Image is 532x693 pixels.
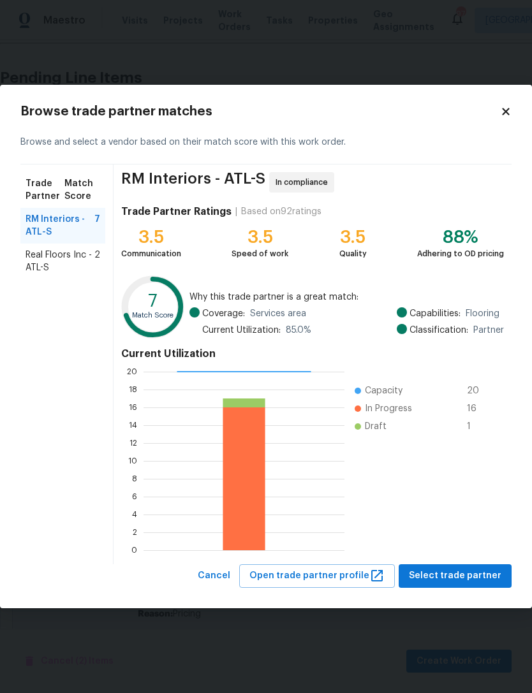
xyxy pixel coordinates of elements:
div: Communication [121,247,181,260]
span: 2 [94,249,100,274]
span: Cancel [198,568,230,584]
text: 10 [128,457,137,465]
button: Open trade partner profile [239,564,395,588]
div: 3.5 [232,231,288,244]
div: Speed of work [232,247,288,260]
span: Select trade partner [409,568,501,584]
span: 20 [467,384,487,397]
span: Match Score [64,177,100,203]
span: Why this trade partner is a great match: [189,291,504,303]
span: Draft [365,420,387,433]
h4: Trade Partner Ratings [121,205,232,218]
span: Partner [473,324,504,337]
text: Match Score [132,312,174,319]
h4: Current Utilization [121,347,504,360]
span: RM Interiors - ATL-S [26,213,94,238]
span: 1 [467,420,487,433]
text: 16 [129,404,137,411]
span: Services area [250,307,306,320]
span: Trade Partner [26,177,64,203]
span: 85.0 % [286,324,311,337]
span: Open trade partner profile [249,568,385,584]
text: 14 [129,421,137,429]
h2: Browse trade partner matches [20,105,500,118]
span: Classification: [410,324,468,337]
div: | [232,205,241,218]
div: Browse and select a vendor based on their match score with this work order. [20,120,512,164]
text: 0 [131,546,137,554]
span: Flooring [466,307,499,320]
text: 7 [148,293,158,310]
div: 3.5 [339,231,367,244]
div: Based on 92 ratings [241,205,321,218]
text: 8 [132,475,137,483]
text: 20 [127,368,137,376]
span: Coverage: [202,307,245,320]
span: In compliance [276,176,333,189]
span: In Progress [365,402,412,415]
span: 16 [467,402,487,415]
text: 12 [129,439,137,447]
button: Cancel [193,564,235,588]
div: Adhering to OD pricing [417,247,504,260]
span: 7 [94,213,100,238]
text: 4 [132,511,137,518]
div: Quality [339,247,367,260]
div: 3.5 [121,231,181,244]
span: Real Floors Inc - ATL-S [26,249,94,274]
span: Capacity [365,384,403,397]
text: 2 [133,529,137,536]
span: RM Interiors - ATL-S [121,172,265,193]
button: Select trade partner [399,564,512,588]
div: 88% [417,231,504,244]
span: Capabilities: [410,307,461,320]
text: 6 [132,493,137,500]
span: Current Utilization: [202,324,281,337]
text: 18 [129,386,137,393]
